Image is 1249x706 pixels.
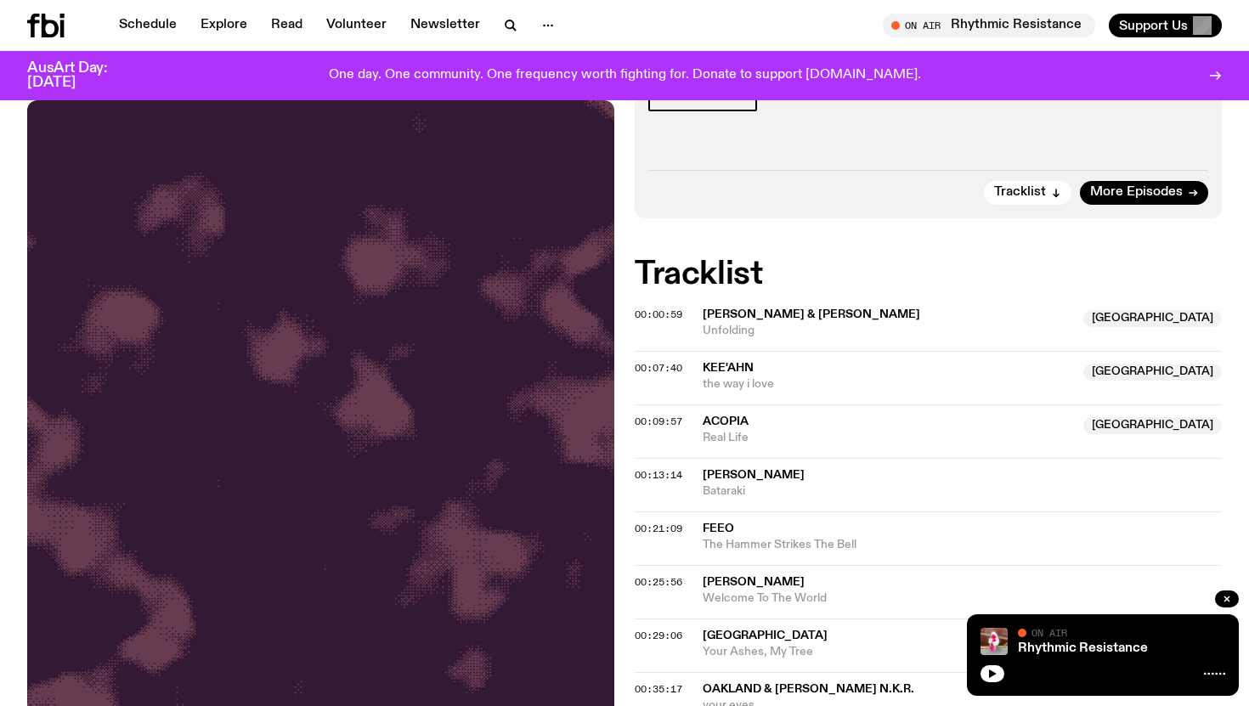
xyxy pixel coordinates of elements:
span: [GEOGRAPHIC_DATA] [1083,310,1222,327]
a: Volunteer [316,14,397,37]
span: the way i love [703,376,1073,393]
span: Your Ashes, My Tree [703,644,1073,660]
span: oakland & [PERSON_NAME] N.K.R. [703,683,914,695]
span: 00:35:17 [635,682,682,696]
span: [PERSON_NAME] [703,576,805,588]
span: feeo [703,522,734,534]
span: The Hammer Strikes The Bell [703,537,1222,553]
span: 00:07:40 [635,361,682,375]
img: Attu crouches on gravel in front of a brown wall. They are wearing a white fur coat with a hood, ... [981,628,1008,655]
a: Schedule [109,14,187,37]
button: 00:00:59 [635,310,682,319]
span: 00:29:06 [635,629,682,642]
span: [GEOGRAPHIC_DATA] [703,630,828,641]
span: Support Us [1119,18,1188,33]
span: Kee'ahn [703,362,754,374]
span: Real Life [703,430,1073,446]
span: 00:25:56 [635,575,682,589]
span: 00:21:09 [635,522,682,535]
a: More Episodes [1080,181,1208,205]
span: Welcome To The World [703,590,1222,607]
a: Newsletter [400,14,490,37]
button: 00:13:14 [635,471,682,480]
button: Support Us [1109,14,1222,37]
span: [GEOGRAPHIC_DATA] [1083,417,1222,434]
button: 00:21:09 [635,524,682,534]
span: More Episodes [1090,186,1183,199]
button: 00:25:56 [635,578,682,587]
span: 00:13:14 [635,468,682,482]
button: 00:29:06 [635,631,682,641]
span: On Air [1031,627,1067,638]
span: [GEOGRAPHIC_DATA] [1083,364,1222,381]
a: Read [261,14,313,37]
a: Explore [190,14,257,37]
p: One day. One community. One frequency worth fighting for. Donate to support [DOMAIN_NAME]. [329,68,921,83]
span: Bataraki [703,483,1222,500]
span: 00:09:57 [635,415,682,428]
span: [PERSON_NAME] [703,469,805,481]
span: [PERSON_NAME] & [PERSON_NAME] [703,308,920,320]
h2: Tracklist [635,259,1222,290]
button: Tracklist [984,181,1071,205]
button: 00:09:57 [635,417,682,426]
span: 00:00:59 [635,308,682,321]
span: Unfolding [703,323,1073,339]
a: Rhythmic Resistance [1018,641,1148,655]
button: 00:07:40 [635,364,682,373]
button: On AirRhythmic Resistance [883,14,1095,37]
span: Tracklist [994,186,1046,199]
button: 00:35:17 [635,685,682,694]
h3: AusArt Day: [DATE] [27,61,136,90]
span: Acopia [703,415,749,427]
